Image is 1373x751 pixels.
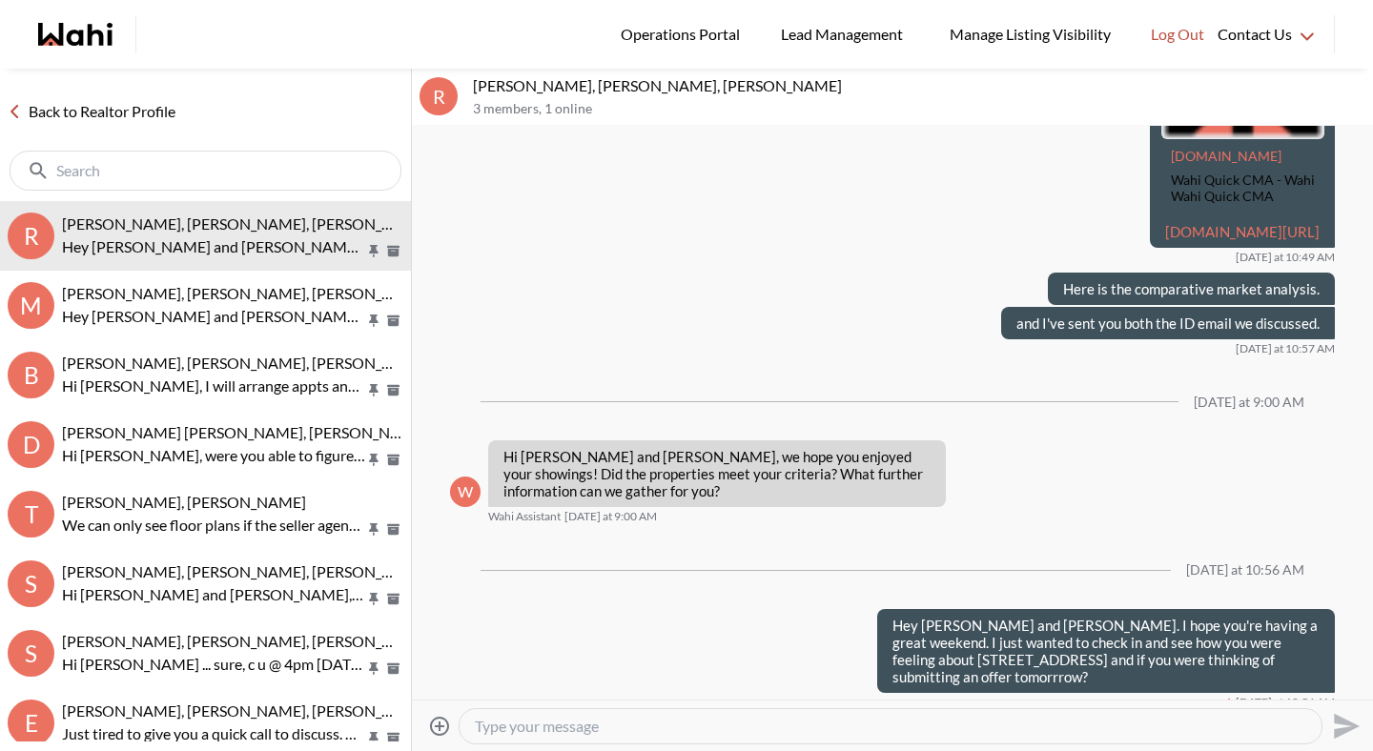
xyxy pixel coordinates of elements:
p: and I've sent you both the ID email we discussed. [1016,315,1320,332]
div: R [8,213,54,259]
div: E [8,700,54,746]
span: [PERSON_NAME], [PERSON_NAME], [PERSON_NAME], [PERSON_NAME] [62,354,556,372]
p: Here is the comparative market analysis. [1063,280,1320,297]
span: Lead Management [781,22,910,47]
div: W [450,477,481,507]
button: Pin [365,452,382,468]
div: D [8,421,54,468]
p: Hi [PERSON_NAME] ... sure, c u @ 4pm [DATE] Tanx [62,653,365,676]
div: T [8,491,54,538]
span: Manage Listing Visibility [944,22,1117,47]
div: R [420,77,458,115]
a: Wahi homepage [38,23,113,46]
button: Pin [365,591,382,607]
p: Just tired to give you a quick call to discuss. Please send us a message here if you have any que... [62,722,365,745]
a: [DOMAIN_NAME][URL] [1165,223,1320,240]
p: Hey [PERSON_NAME] and [PERSON_NAME]. I hope you're having a great weekend. I just wanted to check... [892,617,1320,685]
p: Hi [PERSON_NAME], were you able to figure out the showing requests? [62,444,365,467]
p: Hi [PERSON_NAME], I will arrange appts and let you know once the appt is confirmed [62,375,365,397]
span: [PERSON_NAME], [PERSON_NAME], [PERSON_NAME] [62,284,431,302]
span: [PERSON_NAME], [PERSON_NAME] [62,493,306,511]
a: Attachment [1171,148,1281,164]
div: [DATE] at 9:00 AM [1194,395,1304,411]
span: Operations Portal [621,22,747,47]
p: We can only see floor plans if the seller agent has them available, most times they do not unfort... [62,514,365,537]
p: Hi [PERSON_NAME] and [PERSON_NAME], we hope you enjoyed your showings! Did the properties meet yo... [503,448,931,499]
div: B [8,352,54,398]
button: Archive [383,243,403,259]
button: Pin [365,660,382,677]
p: [PERSON_NAME], [PERSON_NAME], [PERSON_NAME] [473,76,1365,95]
time: 2025-09-12T14:57:21.416Z [1236,341,1335,356]
time: 2025-09-13T13:00:50.194Z [564,509,657,524]
div: S [8,630,54,677]
p: Hi [PERSON_NAME] and [PERSON_NAME], we hope you enjoyed your showings! Did the properties meet yo... [62,583,365,606]
button: Archive [383,313,403,329]
p: 3 members , 1 online [473,101,1365,117]
div: M [8,282,54,329]
button: Archive [383,730,403,746]
p: Hey [PERSON_NAME] and [PERSON_NAME], thank you for your feedback about the property you visited [... [62,305,365,328]
button: Archive [383,660,403,677]
textarea: Type your message [475,717,1306,736]
span: [PERSON_NAME], [PERSON_NAME], [PERSON_NAME] [62,701,431,720]
span: [PERSON_NAME] [PERSON_NAME], [PERSON_NAME] [62,423,428,441]
button: Pin [365,521,382,538]
button: Archive [383,452,403,468]
div: S [8,560,54,607]
button: Pin [365,313,382,329]
span: [PERSON_NAME], [PERSON_NAME], [PERSON_NAME] [62,214,431,233]
button: Pin [365,243,382,259]
div: Wahi Quick CMA - Wahi [1171,173,1315,189]
button: Archive [383,591,403,607]
time: 2025-09-12T14:49:48.777Z [1236,250,1335,265]
time: 2025-09-14T14:56:55.533Z [1236,695,1335,710]
p: Hey [PERSON_NAME] and [PERSON_NAME]. I hope you're having a great weekend. I just wanted to check... [62,235,365,258]
span: [PERSON_NAME], [PERSON_NAME], [PERSON_NAME] [62,562,431,580]
button: Send [1322,704,1365,747]
span: Wahi Assistant [488,509,561,524]
button: Archive [383,382,403,398]
input: Search [56,161,359,180]
button: Archive [383,521,403,538]
span: [PERSON_NAME], [PERSON_NAME], [PERSON_NAME], [PERSON_NAME] [62,632,556,650]
button: Pin [365,730,382,746]
div: [DATE] at 10:56 AM [1186,562,1304,578]
button: Pin [365,382,382,398]
div: Wahi Quick CMA [1171,189,1315,205]
span: Log Out [1151,22,1204,47]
